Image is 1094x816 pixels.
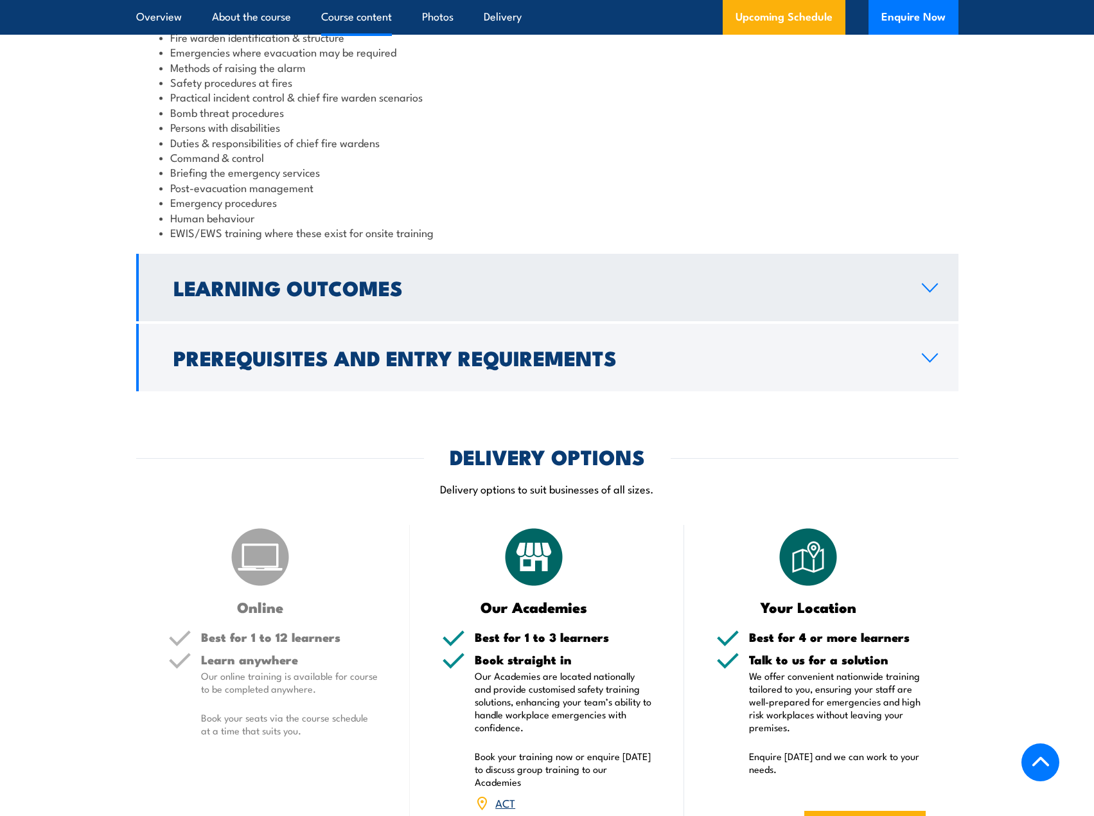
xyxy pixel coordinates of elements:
[159,135,935,150] li: Duties & responsibilities of chief fire wardens
[159,195,935,209] li: Emergency procedures
[173,348,901,366] h2: Prerequisites and Entry Requirements
[159,30,935,44] li: Fire warden identification & structure
[495,795,515,810] a: ACT
[159,210,935,225] li: Human behaviour
[159,60,935,75] li: Methods of raising the alarm
[749,631,926,643] h5: Best for 4 or more learners
[201,670,378,695] p: Our online training is available for course to be completed anywhere.
[136,481,958,496] p: Delivery options to suit businesses of all sizes.
[450,447,645,465] h2: DELIVERY OPTIONS
[159,150,935,164] li: Command & control
[159,120,935,134] li: Persons with disabilities
[159,225,935,240] li: EWIS/EWS training where these exist for onsite training
[749,750,926,776] p: Enquire [DATE] and we can work to your needs.
[749,670,926,734] p: We offer convenient nationwide training tailored to you, ensuring your staff are well-prepared fo...
[159,105,935,120] li: Bomb threat procedures
[159,180,935,195] li: Post-evacuation management
[201,631,378,643] h5: Best for 1 to 12 learners
[749,653,926,666] h5: Talk to us for a solution
[475,670,652,734] p: Our Academies are located nationally and provide customised safety training solutions, enhancing ...
[716,599,901,614] h3: Your Location
[168,599,353,614] h3: Online
[475,750,652,788] p: Book your training now or enquire [DATE] to discuss group training to our Academies
[475,631,652,643] h5: Best for 1 to 3 learners
[159,89,935,104] li: Practical incident control & chief fire warden scenarios
[201,711,378,737] p: Book your seats via the course schedule at a time that suits you.
[159,75,935,89] li: Safety procedures at fires
[201,653,378,666] h5: Learn anywhere
[159,44,935,59] li: Emergencies where evacuation may be required
[136,324,958,391] a: Prerequisites and Entry Requirements
[136,254,958,321] a: Learning Outcomes
[159,164,935,179] li: Briefing the emergency services
[475,653,652,666] h5: Book straight in
[442,599,626,614] h3: Our Academies
[173,278,901,296] h2: Learning Outcomes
